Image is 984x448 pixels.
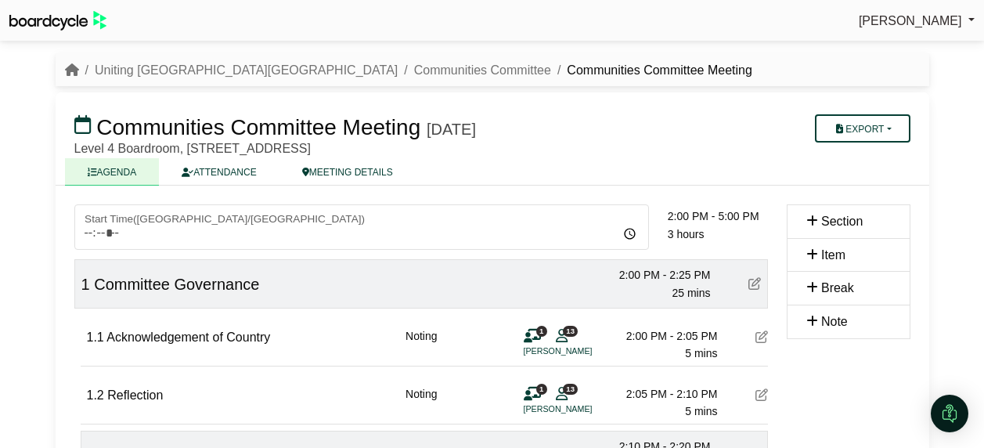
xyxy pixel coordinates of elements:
span: 1 [81,276,90,293]
a: Communities Committee [414,63,551,77]
span: Acknowledgement of Country [106,331,270,344]
div: 2:05 PM - 2:10 PM [608,385,718,403]
div: Noting [405,385,437,421]
div: [DATE] [427,120,476,139]
span: Communities Committee Meeting [96,115,420,139]
span: [PERSON_NAME] [859,14,962,27]
li: [PERSON_NAME] [524,345,641,358]
span: Break [821,281,854,294]
li: [PERSON_NAME] [524,403,641,416]
li: Communities Committee Meeting [551,60,752,81]
div: 2:00 PM - 5:00 PM [668,208,777,225]
div: Open Intercom Messenger [931,395,968,432]
img: BoardcycleBlackGreen-aaafeed430059cb809a45853b8cf6d952af9d84e6e89e1f1685b34bfd5cb7d64.svg [9,11,106,31]
span: 1 [536,326,547,336]
nav: breadcrumb [65,60,752,81]
span: Level 4 Boardroom, [STREET_ADDRESS] [74,142,311,155]
div: Noting [405,327,437,363]
a: ATTENDANCE [159,158,279,186]
button: Export [815,114,910,143]
span: 5 mins [685,347,717,359]
a: MEETING DETAILS [279,158,416,186]
span: Item [821,248,845,262]
span: 3 hours [668,228,705,240]
div: 2:00 PM - 2:05 PM [608,327,718,345]
div: 2:00 PM - 2:25 PM [601,266,711,284]
span: 1.2 [87,388,104,402]
a: [PERSON_NAME] [859,11,975,31]
span: 13 [563,384,578,394]
span: Committee Governance [94,276,259,293]
a: AGENDA [65,158,160,186]
span: 1.1 [87,331,104,344]
span: 5 mins [685,405,717,417]
span: 1 [536,384,547,394]
span: Section [821,215,863,228]
span: 25 mins [672,287,710,299]
span: Reflection [107,388,163,402]
a: Uniting [GEOGRAPHIC_DATA][GEOGRAPHIC_DATA] [95,63,398,77]
span: 13 [563,326,578,336]
span: Note [821,315,848,328]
